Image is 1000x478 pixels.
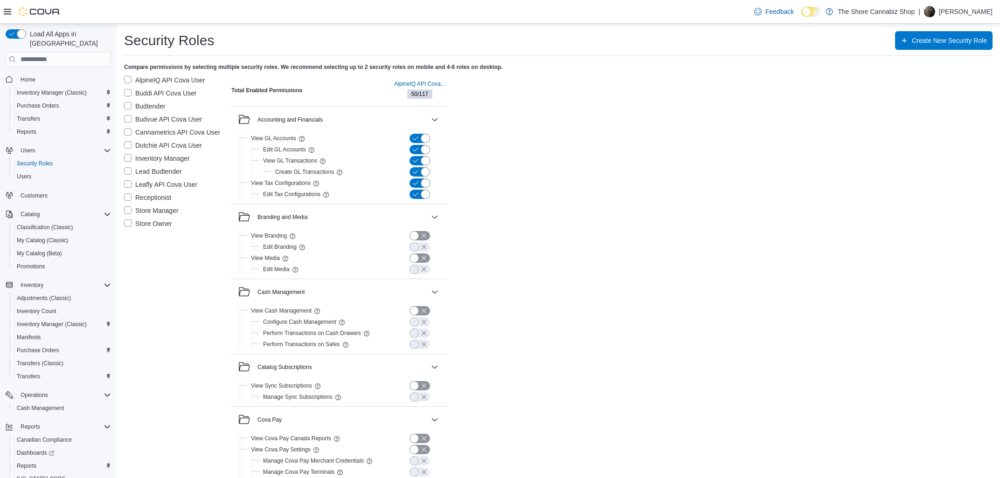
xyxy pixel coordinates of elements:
[765,7,794,16] span: Feedback
[257,116,323,123] div: Accounting and Financials
[251,446,311,453] span: View Cova Pay Settings
[17,347,59,354] span: Purchase Orders
[9,99,115,112] button: Purchase Orders
[13,371,44,382] a: Transfers
[251,435,331,442] span: View Cova Pay Canada Reports
[9,370,115,383] button: Transfers
[9,86,115,99] button: Inventory Manager (Classic)
[13,87,90,98] a: Inventory Manager (Classic)
[239,212,427,223] button: Branding and Media
[13,293,111,304] span: Adjustments (Classic)
[251,254,280,262] span: View Media
[17,250,62,257] span: My Catalog (Beta)
[9,125,115,138] button: Reports
[17,321,87,328] span: Inventory Manager (Classic)
[411,90,429,98] span: 50 / 117
[124,166,182,177] label: Lead Budtender
[257,288,305,296] div: Cash Management
[251,135,296,142] span: View GL Accounts
[17,160,53,167] span: Security Roles
[263,266,290,273] span: Edit Media
[13,434,76,445] a: Canadian Compliance
[13,403,68,414] a: Cash Management
[251,133,296,144] button: View GL Accounts
[17,421,44,432] button: Reports
[13,87,111,98] span: Inventory Manager (Classic)
[257,213,307,221] div: Branding and Media
[231,305,448,354] div: Cash Management
[918,6,920,17] p: |
[21,192,48,199] span: Customers
[9,357,115,370] button: Transfers (Classic)
[263,457,364,464] span: Manage Cova Pay Merchant Credentials
[2,72,115,86] button: Home
[17,389,111,401] span: Operations
[17,209,111,220] span: Catalog
[263,393,333,401] span: Manage Sync Subscriptions
[13,460,111,471] span: Reports
[124,218,172,229] label: Store Owner
[17,404,64,412] span: Cash Management
[251,178,311,189] button: View Tax Configurations
[9,234,115,247] button: My Catalog (Classic)
[17,307,56,315] span: Inventory Count
[239,414,427,425] button: Cova Pay
[17,190,111,201] span: Customers
[9,112,115,125] button: Transfers
[9,331,115,344] button: Manifests
[13,345,63,356] a: Purchase Orders
[251,232,287,239] span: View Branding
[895,31,993,50] button: Create New Security Role
[263,191,320,198] span: Edit Tax Configurations
[13,222,77,233] a: Classification (Classic)
[838,6,915,17] p: The Shore Cannabiz Shop
[13,158,111,169] span: Security Roles
[263,329,361,337] span: Perform Transactions on Cash Drawers
[17,263,45,270] span: Promotions
[17,421,111,432] span: Reports
[21,76,35,83] span: Home
[2,144,115,157] button: Users
[9,433,115,446] button: Canadian Compliance
[13,319,90,330] a: Inventory Manager (Classic)
[124,127,220,138] label: Cannametrics API Cova User
[9,402,115,415] button: Cash Management
[13,100,63,111] a: Purchase Orders
[17,145,111,156] span: Users
[231,87,302,94] h4: Total Enabled Permissions
[263,264,290,275] button: Edit Media
[251,307,312,314] span: View Cash Management
[251,230,287,241] button: View Branding
[13,332,111,343] span: Manifests
[13,358,111,369] span: Transfers (Classic)
[251,382,312,389] span: View Sync Subscriptions
[13,261,111,272] span: Promotions
[17,190,51,201] a: Customers
[239,362,427,373] button: Catalog Subscriptions
[13,248,66,259] a: My Catalog (Beta)
[17,89,87,96] span: Inventory Manager (Classic)
[251,444,311,455] button: View Cova Pay Settings
[13,158,56,169] a: Security Roles
[2,189,115,202] button: Customers
[9,305,115,318] button: Inventory Count
[2,420,115,433] button: Reports
[263,318,336,326] span: Configure Cash Management
[263,146,306,153] span: Edit GL Accounts
[429,212,440,223] button: Branding and Media
[9,446,115,459] a: Dashboards
[17,73,111,85] span: Home
[429,114,440,125] button: Accounting and Financials
[13,235,72,246] a: My Catalog (Classic)
[9,318,115,331] button: Inventory Manager (Classic)
[19,7,61,16] img: Cova
[263,316,336,328] button: Configure Cash Management
[9,170,115,183] button: Users
[17,280,47,291] button: Inventory
[124,75,205,86] label: AlpineIQ API Cova User
[13,434,111,445] span: Canadian Compliance
[13,345,111,356] span: Purchase Orders
[124,140,202,151] label: Dutchie API Cova User
[263,328,361,339] button: Perform Transactions on Cash Drawers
